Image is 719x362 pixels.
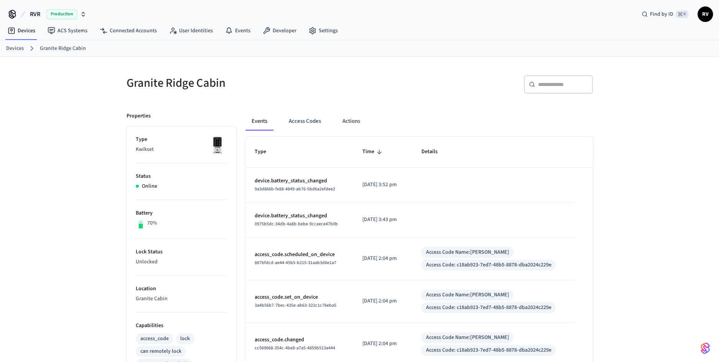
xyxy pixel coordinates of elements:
[142,182,157,190] p: Online
[255,221,338,227] span: 0975b5dc-34db-4a8b-bebe-9ccaece47b0b
[136,248,227,256] p: Lock Status
[255,177,344,185] p: device.battery_status_changed
[180,335,190,343] div: lock
[426,248,509,256] div: Access Code Name: [PERSON_NAME]
[283,112,327,131] button: Access Codes
[698,7,713,22] button: RV
[2,24,41,38] a: Devices
[362,181,403,189] p: [DATE] 3:52 pm
[30,10,40,19] span: RVR
[255,186,335,192] span: 9a3d866b-fe88-4849-ab76-5bd6a2efdee2
[336,112,366,131] button: Actions
[362,340,403,348] p: [DATE] 2:04 pm
[255,212,344,220] p: device.battery_status_changed
[426,334,509,342] div: Access Code Name: [PERSON_NAME]
[255,302,336,309] span: 3a4b56b7-7bec-435e-ab63-322c1c76eba5
[255,146,276,158] span: Type
[136,258,227,266] p: Unlocked
[362,255,403,263] p: [DATE] 2:04 pm
[127,112,151,120] p: Properties
[163,24,219,38] a: User Identities
[650,10,673,18] span: Find by ID
[46,9,77,19] span: Production
[255,336,344,344] p: access_code.changed
[426,304,551,312] div: Access Code: c18ab923-7ed7-48b5-8878-dba2024c229e
[208,136,227,155] img: Kwikset Halo Touchscreen Wifi Enabled Smart Lock, Polished Chrome, Front
[41,24,94,38] a: ACS Systems
[136,145,227,154] p: Kwikset
[140,347,181,355] div: can remotely lock
[701,342,710,354] img: SeamLogoGradient.69752ec5.svg
[147,219,157,227] p: 70%
[257,24,303,38] a: Developer
[426,346,551,354] div: Access Code: c18ab923-7ed7-48b5-8878-dba2024c229e
[362,146,384,158] span: Time
[136,295,227,303] p: Granite Cabin
[635,7,694,21] div: Find by ID⌘ K
[136,172,227,180] p: Status
[136,209,227,217] p: Battery
[255,345,335,351] span: cc569668-354c-4be8-a7a5-4859b513a444
[136,285,227,293] p: Location
[426,291,509,299] div: Access Code Name: [PERSON_NAME]
[426,261,551,269] div: Access Code: c18ab923-7ed7-48b5-8878-dba2024c229e
[136,136,227,144] p: Type
[362,216,403,224] p: [DATE] 3:43 pm
[219,24,257,38] a: Events
[245,112,593,131] div: ant example
[255,251,344,259] p: access_code.scheduled_on_device
[303,24,344,38] a: Settings
[421,146,447,158] span: Details
[40,45,86,53] a: Granite Ridge Cabin
[127,75,355,91] h5: Granite Ridge Cabin
[676,10,688,18] span: ⌘ K
[255,293,344,301] p: access_code.set_on_device
[140,335,169,343] div: access_code
[6,45,24,53] a: Devices
[255,260,336,266] span: 887bfdcd-ae44-45b5-b215-31aab3d6e1a7
[362,297,403,305] p: [DATE] 2:04 pm
[94,24,163,38] a: Connected Accounts
[136,322,227,330] p: Capabilities
[698,7,712,21] span: RV
[245,112,273,131] button: Events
